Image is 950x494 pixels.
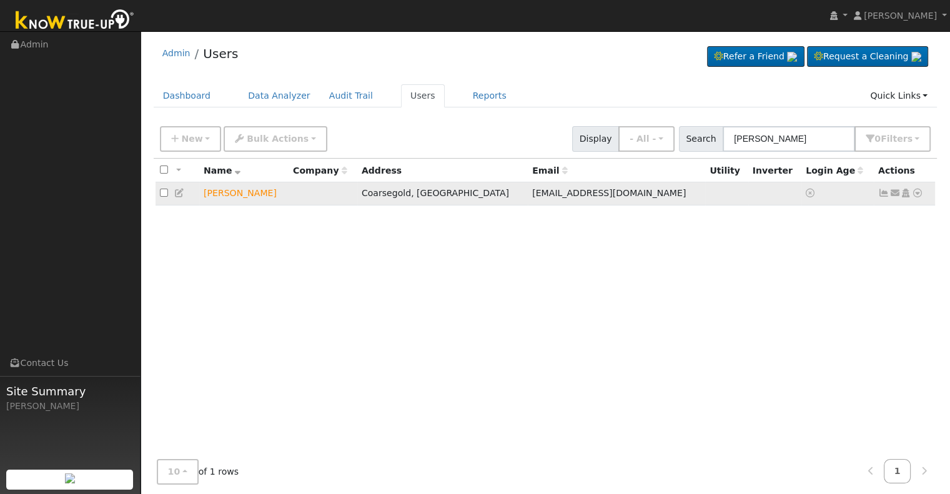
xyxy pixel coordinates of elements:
[6,383,134,400] span: Site Summary
[807,46,928,67] a: Request a Cleaning
[204,165,240,175] span: Name
[861,84,937,107] a: Quick Links
[900,188,911,198] a: Login As
[878,164,931,177] div: Actions
[174,188,186,198] a: Edit User
[912,187,923,200] a: Other actions
[157,459,239,485] span: of 1 rows
[6,400,134,413] div: [PERSON_NAME]
[160,126,222,152] button: New
[911,52,921,62] img: retrieve
[154,84,220,107] a: Dashboard
[199,182,289,205] td: Lead
[710,164,743,177] div: Utility
[401,84,445,107] a: Users
[224,126,327,152] button: Bulk Actions
[881,134,913,144] span: Filter
[864,11,937,21] span: [PERSON_NAME]
[884,459,911,483] a: 1
[532,165,567,175] span: Email
[806,188,817,198] a: No login access
[806,165,863,175] span: Days since last login
[572,126,619,152] span: Display
[168,467,181,477] span: 10
[203,46,238,61] a: Users
[679,126,723,152] span: Search
[723,126,855,152] input: Search
[362,164,523,177] div: Address
[157,459,199,485] button: 10
[787,52,797,62] img: retrieve
[9,7,141,35] img: Know True-Up
[463,84,516,107] a: Reports
[618,126,675,152] button: - All -
[889,187,901,200] a: kristicasey@sti.net
[854,126,931,152] button: 0Filters
[162,48,190,58] a: Admin
[239,84,320,107] a: Data Analyzer
[247,134,309,144] span: Bulk Actions
[293,165,347,175] span: Company name
[65,473,75,483] img: retrieve
[181,134,202,144] span: New
[753,164,797,177] div: Inverter
[357,182,528,205] td: Coarsegold, [GEOGRAPHIC_DATA]
[907,134,912,144] span: s
[707,46,804,67] a: Refer a Friend
[320,84,382,107] a: Audit Trail
[878,188,889,198] a: Not connected
[532,188,686,198] span: [EMAIL_ADDRESS][DOMAIN_NAME]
